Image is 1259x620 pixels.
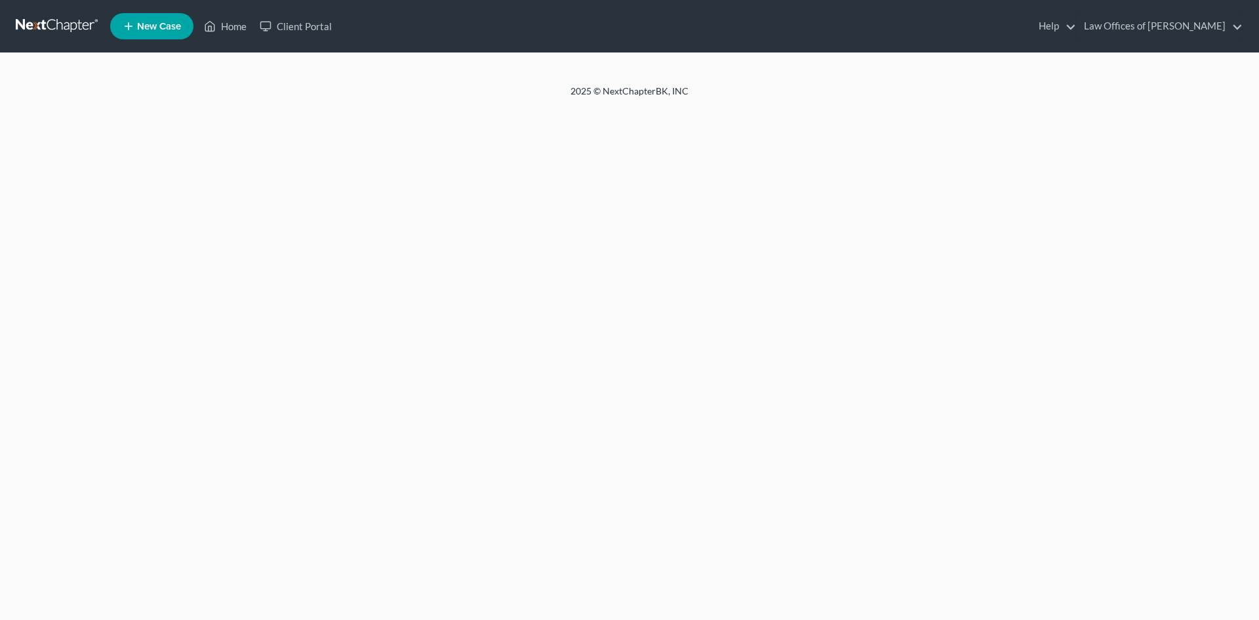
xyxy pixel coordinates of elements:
[1032,14,1076,38] a: Help
[110,13,193,39] new-legal-case-button: New Case
[1077,14,1243,38] a: Law Offices of [PERSON_NAME]
[253,14,338,38] a: Client Portal
[197,14,253,38] a: Home
[256,85,1003,108] div: 2025 © NextChapterBK, INC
